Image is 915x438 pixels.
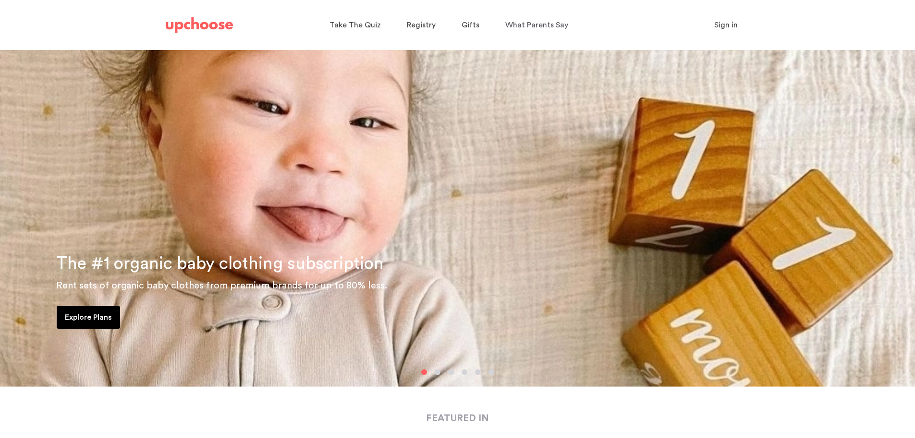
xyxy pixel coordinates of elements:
[166,17,233,33] img: UpChoose
[505,21,568,29] span: What Parents Say
[57,306,120,329] a: Explore Plans
[702,15,750,35] button: Sign in
[426,413,489,423] strong: FEATURED IN
[714,21,738,29] span: Sign in
[65,312,112,323] p: Explore Plans
[166,15,233,35] a: UpChoose
[407,21,436,29] span: Registry
[56,278,903,293] p: Rent sets of organic baby clothes from premium brands for up to 80% less.
[56,255,384,272] span: The #1 organic baby clothing subscription
[407,16,439,35] a: Registry
[329,16,384,35] a: Take The Quiz
[462,16,482,35] a: Gifts
[462,21,479,29] span: Gifts
[329,21,381,29] span: Take The Quiz
[505,16,571,35] a: What Parents Say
